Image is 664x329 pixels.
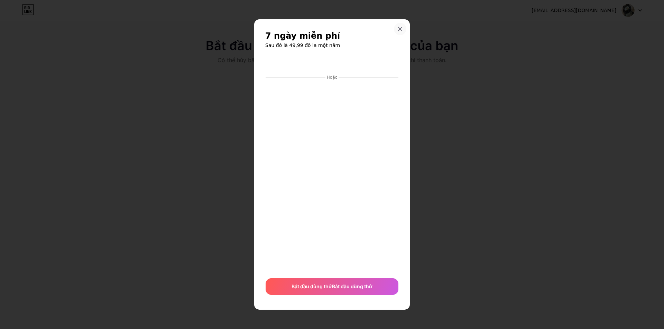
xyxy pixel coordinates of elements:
font: Sau đó là 49,99 đô la một năm [265,42,340,48]
iframe: Nút toán khung bảo mật [266,56,398,72]
font: Hoặc [327,75,337,80]
font: 7 ngày miễn phí [265,31,340,41]
font: Bắt đầu dùng thử [332,283,372,289]
iframe: Thanh toán dữ liệu khung bảo mật [264,81,400,271]
font: Bắt đầu dùng thử [292,283,332,289]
